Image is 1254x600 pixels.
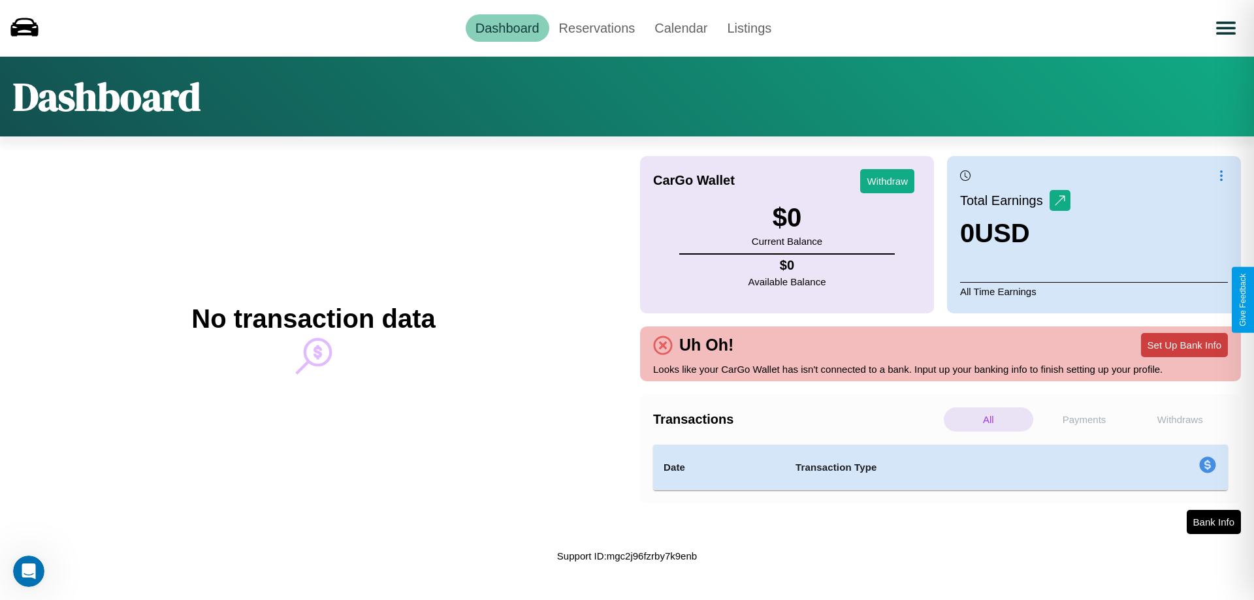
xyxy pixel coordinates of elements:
[717,14,781,42] a: Listings
[1040,407,1129,432] p: Payments
[557,547,697,565] p: Support ID: mgc2j96fzrby7k9enb
[653,412,940,427] h4: Transactions
[796,460,1092,475] h4: Transaction Type
[752,232,822,250] p: Current Balance
[748,273,826,291] p: Available Balance
[1141,333,1228,357] button: Set Up Bank Info
[653,445,1228,490] table: simple table
[13,556,44,587] iframe: Intercom live chat
[466,14,549,42] a: Dashboard
[1187,510,1241,534] button: Bank Info
[960,219,1070,248] h3: 0 USD
[549,14,645,42] a: Reservations
[748,258,826,273] h4: $ 0
[653,360,1228,378] p: Looks like your CarGo Wallet has isn't connected to a bank. Input up your banking info to finish ...
[13,70,201,123] h1: Dashboard
[653,173,735,188] h4: CarGo Wallet
[860,169,914,193] button: Withdraw
[960,189,1050,212] p: Total Earnings
[664,460,775,475] h4: Date
[645,14,717,42] a: Calendar
[191,304,435,334] h2: No transaction data
[1208,10,1244,46] button: Open menu
[1238,274,1247,326] div: Give Feedback
[1135,407,1225,432] p: Withdraws
[944,407,1033,432] p: All
[752,203,822,232] h3: $ 0
[960,282,1228,300] p: All Time Earnings
[673,336,740,355] h4: Uh Oh!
